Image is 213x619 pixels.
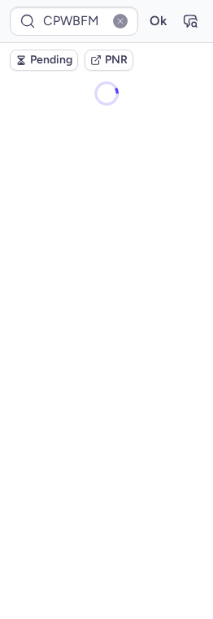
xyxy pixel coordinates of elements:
button: Ok [145,8,171,34]
button: PNR [85,50,133,71]
button: Pending [10,50,78,71]
input: PNR Reference [10,6,138,36]
span: Pending [30,54,72,67]
span: PNR [105,54,128,67]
